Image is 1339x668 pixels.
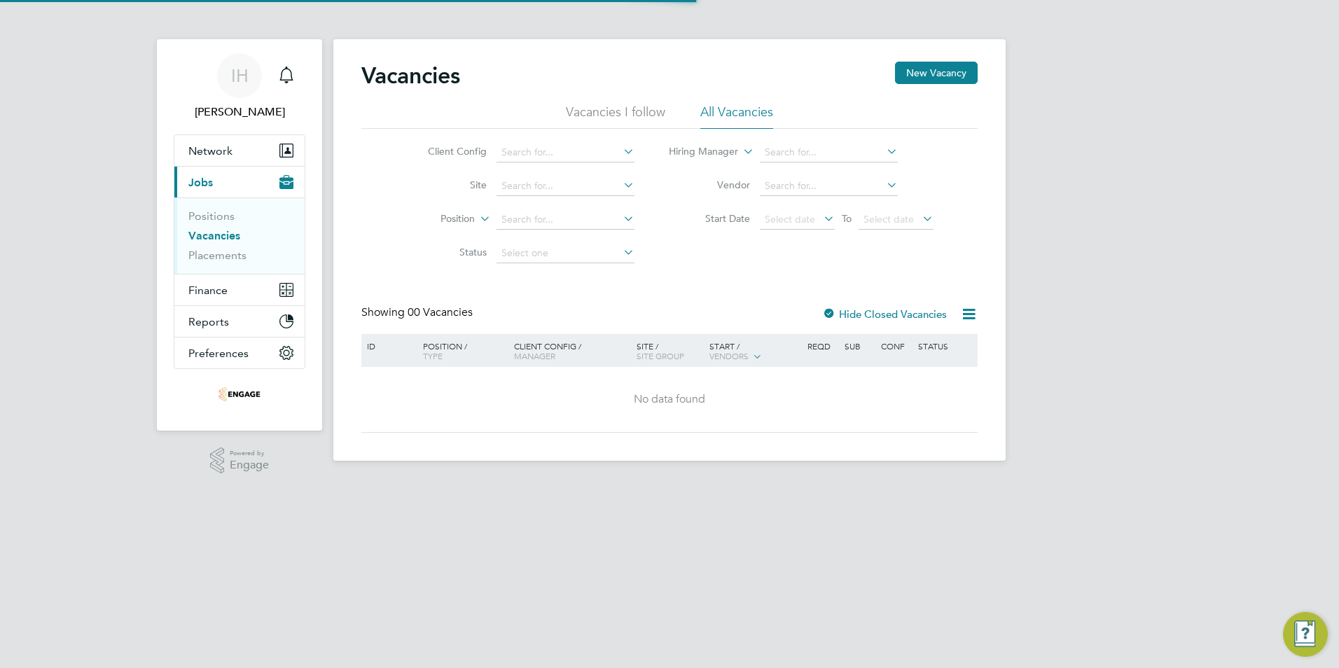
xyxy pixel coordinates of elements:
[394,212,475,226] label: Position
[188,347,249,360] span: Preferences
[188,249,247,262] a: Placements
[700,104,773,129] li: All Vacancies
[566,104,665,129] li: Vacancies I follow
[210,447,270,474] a: Powered byEngage
[497,210,634,230] input: Search for...
[174,338,305,368] button: Preferences
[174,306,305,337] button: Reports
[218,383,261,405] img: frontlinerecruitment-logo-retina.png
[765,213,815,225] span: Select date
[188,176,213,189] span: Jobs
[188,144,233,158] span: Network
[841,334,877,358] div: Sub
[706,334,804,369] div: Start /
[363,392,976,407] div: No data found
[174,167,305,197] button: Jobs
[511,334,633,368] div: Client Config /
[406,246,487,258] label: Status
[669,212,750,225] label: Start Date
[669,179,750,191] label: Vendor
[497,143,634,162] input: Search for...
[174,53,305,120] a: IH[PERSON_NAME]
[637,350,684,361] span: Site Group
[230,447,269,459] span: Powered by
[709,350,749,361] span: Vendors
[188,315,229,328] span: Reports
[838,209,856,228] span: To
[363,334,412,358] div: ID
[406,145,487,158] label: Client Config
[406,179,487,191] label: Site
[915,334,976,358] div: Status
[760,176,898,196] input: Search for...
[157,39,322,431] nav: Main navigation
[361,305,476,320] div: Showing
[412,334,511,368] div: Position /
[658,145,738,159] label: Hiring Manager
[1283,612,1328,657] button: Engage Resource Center
[423,350,443,361] span: Type
[174,274,305,305] button: Finance
[497,176,634,196] input: Search for...
[760,143,898,162] input: Search for...
[188,229,240,242] a: Vacancies
[895,62,978,84] button: New Vacancy
[174,104,305,120] span: Iain Hagan
[174,135,305,166] button: Network
[804,334,840,358] div: Reqd
[863,213,914,225] span: Select date
[174,197,305,274] div: Jobs
[497,244,634,263] input: Select one
[188,209,235,223] a: Positions
[361,62,460,90] h2: Vacancies
[188,284,228,297] span: Finance
[822,307,947,321] label: Hide Closed Vacancies
[231,67,249,85] span: IH
[408,305,473,319] span: 00 Vacancies
[877,334,914,358] div: Conf
[174,383,305,405] a: Go to home page
[230,459,269,471] span: Engage
[514,350,555,361] span: Manager
[633,334,707,368] div: Site /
